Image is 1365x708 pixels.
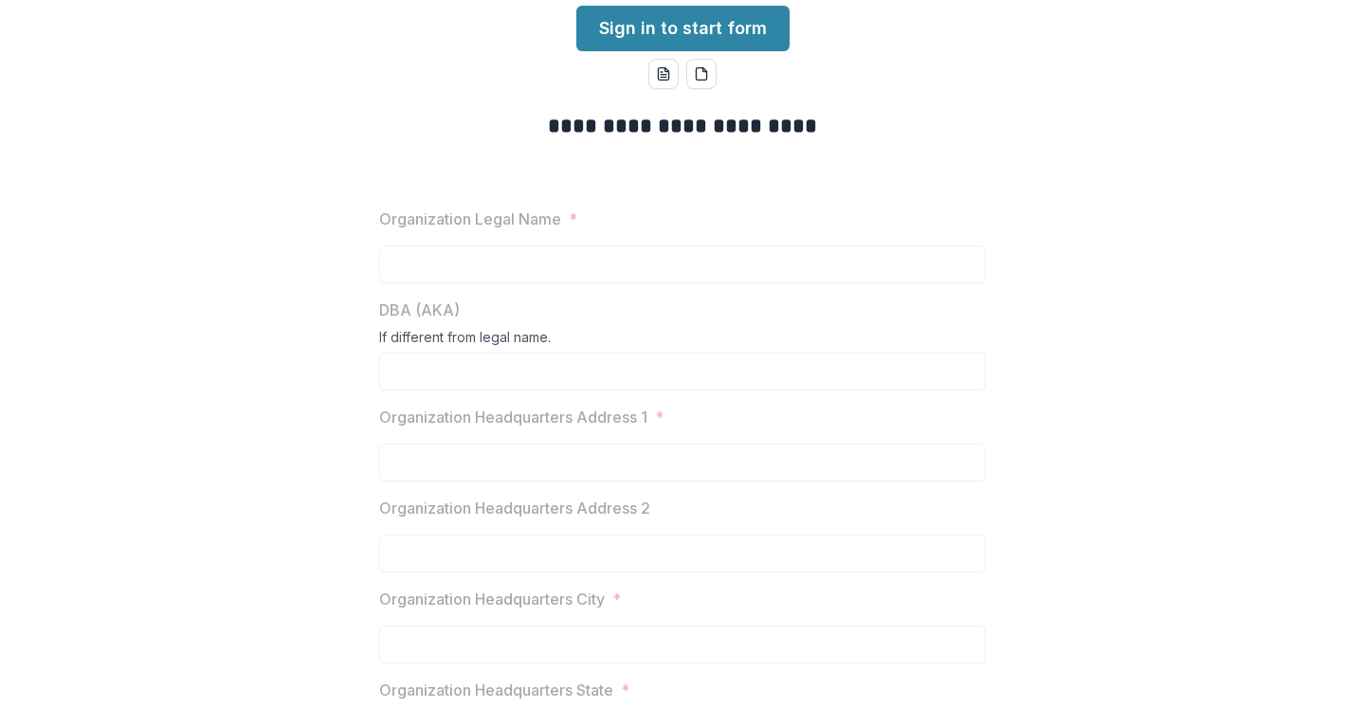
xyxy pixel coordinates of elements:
p: Organization Legal Name [379,208,561,230]
div: If different from legal name. [379,329,986,353]
p: DBA (AKA) [379,299,460,321]
p: Organization Headquarters Address 1 [379,406,647,428]
button: word-download [648,59,679,89]
p: Organization Headquarters Address 2 [379,497,650,519]
p: Organization Headquarters City [379,588,605,610]
button: pdf-download [686,59,717,89]
a: Sign in to start form [576,6,790,51]
p: Organization Headquarters State [379,679,613,701]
